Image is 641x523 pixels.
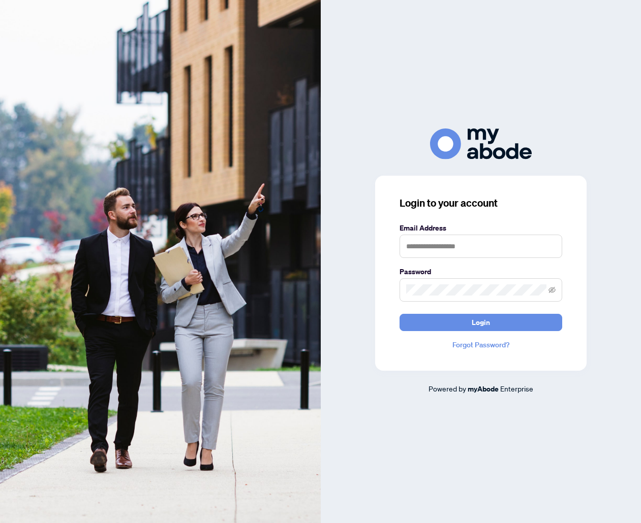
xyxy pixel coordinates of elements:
h3: Login to your account [400,196,562,210]
img: ma-logo [430,128,532,159]
span: Powered by [429,384,466,393]
span: Enterprise [500,384,533,393]
label: Email Address [400,222,562,234]
span: eye-invisible [548,286,556,293]
a: myAbode [468,383,499,395]
a: Forgot Password? [400,339,562,350]
button: Login [400,314,562,331]
label: Password [400,266,562,277]
span: Login [472,314,490,331]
